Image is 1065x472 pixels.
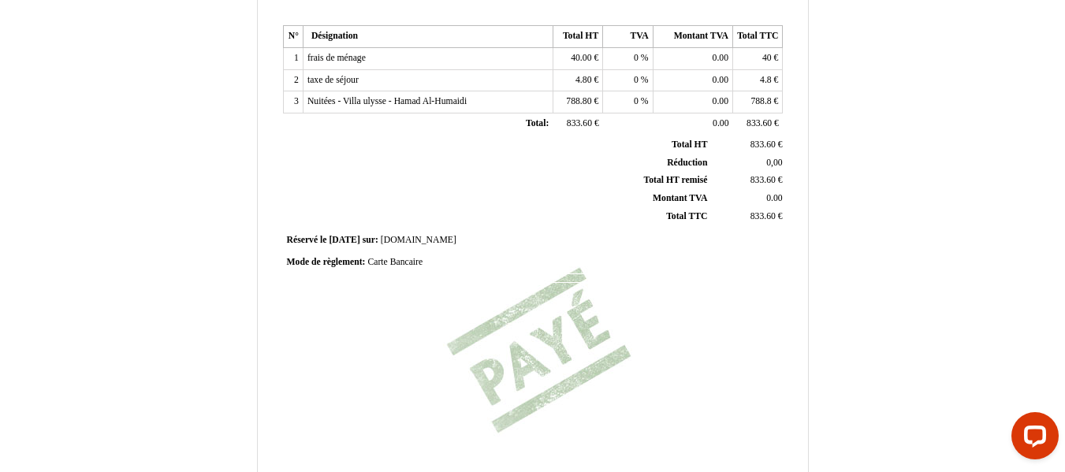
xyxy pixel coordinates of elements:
th: Montant TVA [653,26,732,48]
td: % [603,91,653,113]
span: taxe de séjour [307,75,359,85]
td: € [553,91,602,113]
span: [DATE] [329,235,359,245]
span: 833.60 [747,118,772,128]
td: € [733,91,783,113]
span: 40 [762,53,772,63]
td: € [710,172,785,190]
span: sur: [363,235,378,245]
span: 0,00 [766,158,782,168]
td: € [553,113,602,136]
span: Mode de règlement: [287,257,366,267]
span: 788.80 [566,96,591,106]
span: 833.60 [750,139,776,150]
span: Total: [526,118,549,128]
span: [DOMAIN_NAME] [381,235,456,245]
span: 833.60 [750,175,776,185]
span: Réduction [667,158,707,168]
th: TVA [603,26,653,48]
span: Réservé le [287,235,327,245]
span: 0 [634,53,639,63]
span: 0.00 [766,193,782,203]
span: 0 [634,96,639,106]
td: 2 [283,69,303,91]
span: Carte Bancaire [367,257,423,267]
span: 0.00 [713,96,728,106]
span: 833.60 [750,211,776,221]
td: € [553,69,602,91]
span: frais de ménage [307,53,366,63]
th: Total TTC [733,26,783,48]
td: € [710,136,785,154]
span: 833.60 [567,118,592,128]
span: Nuitées - Villa ulysse - Hamad Al-Humaidi [307,96,467,106]
span: Total TTC [666,211,707,221]
td: % [603,48,653,70]
span: 4.8 [760,75,772,85]
th: N° [283,26,303,48]
td: € [733,48,783,70]
span: Montant TVA [653,193,707,203]
span: 4.80 [575,75,591,85]
iframe: LiveChat chat widget [999,406,1065,472]
td: % [603,69,653,91]
td: € [710,207,785,225]
span: 0.00 [713,118,728,128]
span: 0 [634,75,639,85]
th: Désignation [303,26,553,48]
span: 40.00 [571,53,591,63]
span: Total HT [672,139,707,150]
td: € [733,113,783,136]
td: 1 [283,48,303,70]
span: 788.8 [750,96,771,106]
td: 3 [283,91,303,113]
span: 0.00 [713,53,728,63]
th: Total HT [553,26,602,48]
td: € [733,69,783,91]
span: Total HT remisé [643,175,707,185]
span: 0.00 [713,75,728,85]
td: € [553,48,602,70]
